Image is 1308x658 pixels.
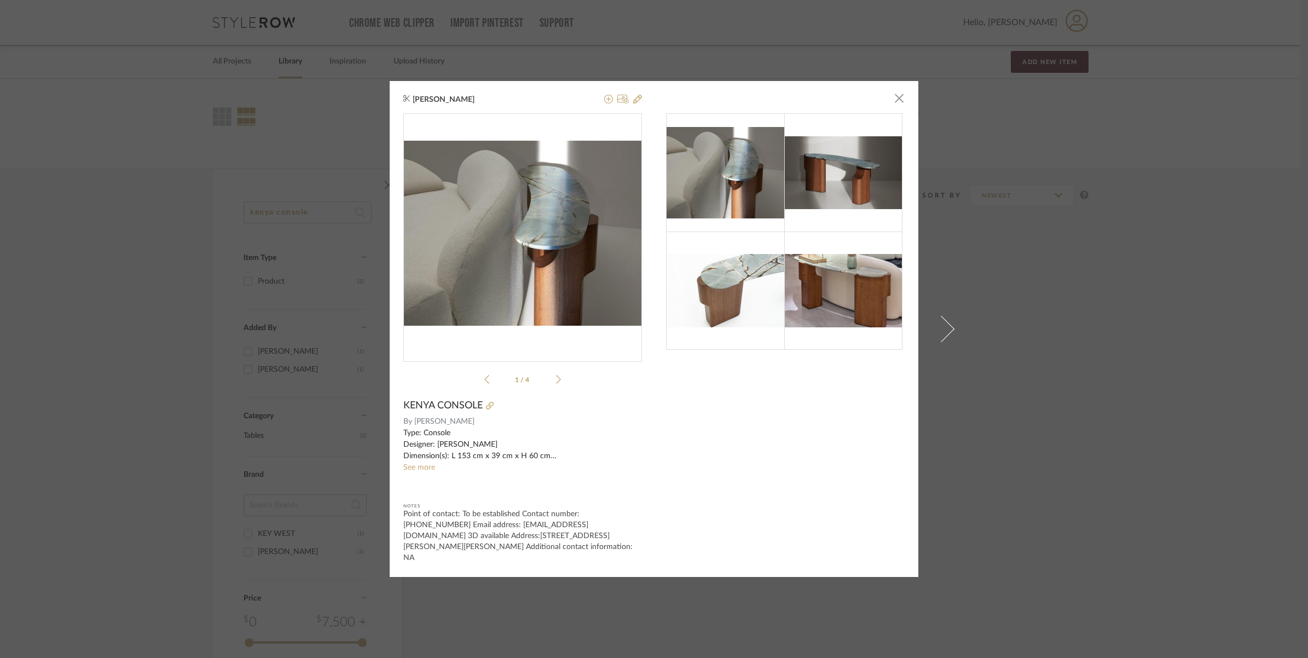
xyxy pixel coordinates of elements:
span: / [520,377,525,383]
span: By [403,416,412,428]
span: [PERSON_NAME] [413,95,491,105]
img: 12c3dbae-eeb9-454f-a95c-83504954f2dd_216x216.jpg [784,254,902,327]
span: 1 [515,377,520,383]
div: Type: Console Designer: [PERSON_NAME] Dimension(s): L 153 cm x 39 cm x H 60 cm Material: Base: Wo... [403,428,642,462]
div: 0 [404,114,641,353]
a: See more [403,464,435,471]
img: 88b86463-6dc0-4740-8ca6-fdf408ba49b3_436x436.jpg [403,141,642,325]
img: 3ebe073f-1fde-463b-9a6c-08e0d73d0b44_216x216.jpg [667,254,785,327]
img: 88b86463-6dc0-4740-8ca6-fdf408ba49b3_216x216.jpg [667,127,785,219]
span: 4 [525,377,531,383]
div: Notes [403,501,642,512]
img: 7a707279-62ad-46ec-ac90-5debf768f56b_216x216.jpg [784,136,902,210]
div: Point of contact: To be established Contact number: [PHONE_NUMBER] Email address: [EMAIL_ADDRESS]... [403,509,642,563]
span: KENYA CONSOLE [403,400,483,412]
button: Close [888,88,910,109]
span: [PERSON_NAME] [414,416,643,428]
